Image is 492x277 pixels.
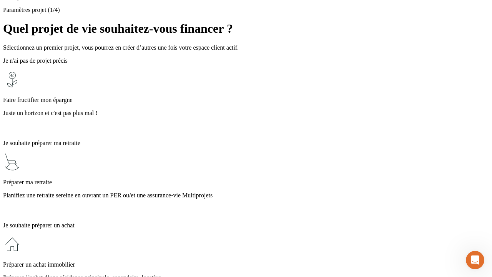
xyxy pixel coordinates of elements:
h1: Quel projet de vie souhaitez-vous financer ? [3,22,489,36]
p: Je souhaite préparer un achat [3,222,489,229]
p: Je souhaite préparer ma retraite [3,140,489,147]
p: Paramètres projet (1/4) [3,7,489,13]
span: Sélectionnez un premier projet, vous pourrez en créer d’autres une fois votre espace client actif. [3,44,239,51]
p: Juste un horizon et c'est pas plus mal ! [3,110,489,117]
iframe: Intercom live chat [466,251,484,269]
p: Planifiez une retraite sereine en ouvrant un PER ou/et une assurance-vie Multiprojets [3,192,489,199]
p: Préparer un achat immobilier [3,261,489,268]
p: Faire fructifier mon épargne [3,97,489,103]
p: Je n'ai pas de projet précis [3,57,489,64]
p: Préparer ma retraite [3,179,489,186]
